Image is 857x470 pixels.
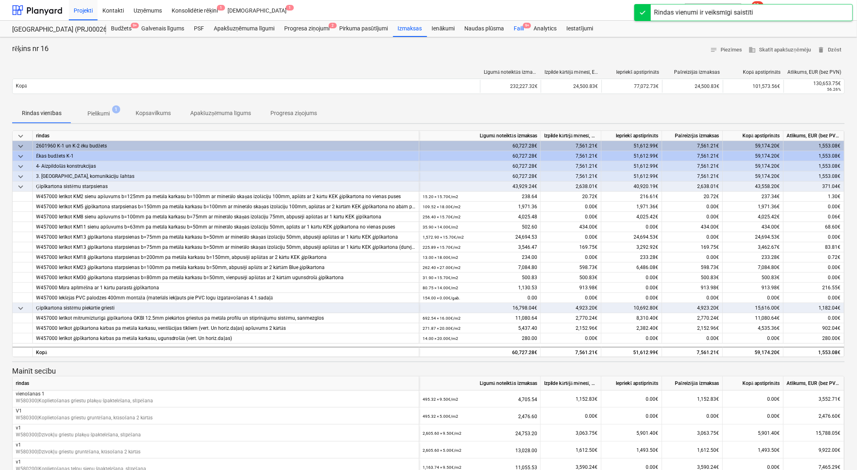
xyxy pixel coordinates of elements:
small: 13.00 × 18.00€ / m2 [423,255,458,260]
div: 1,553.08€ [784,151,844,161]
div: 4,923.20€ [541,303,602,313]
small: 14.00 × 20.00€ / m2 [423,336,458,341]
div: 59,174.20€ [723,347,784,357]
div: 1,553.08€ [787,348,841,358]
div: 0.00€ [787,263,841,273]
div: Chat Widget [817,431,857,470]
div: 0.06€ [787,212,841,222]
small: 495.32 × 5.00€ / m2 [423,414,458,419]
small: 35.90 × 14.00€ / m2 [423,225,458,229]
div: 500.83 [423,273,537,283]
span: Piezīmes [710,45,742,55]
button: Skatīt apakšuzņēmēju [746,44,814,56]
a: PSF [189,21,209,37]
div: 169.75€ [662,242,723,252]
div: 7,561.21€ [662,347,723,357]
p: v1 [16,442,416,449]
p: rēķins nr 16 [12,44,49,53]
div: 4,025.42€ [602,212,662,222]
div: Kopā apstiprināts [723,376,784,391]
div: 0.00€ [541,408,602,425]
div: 7,561.21€ [541,347,602,357]
span: 2 [329,23,337,28]
div: 77,072.73€ [602,80,662,93]
div: 371.04€ [784,182,844,192]
a: Apakšuzņēmuma līgumi [209,21,279,37]
span: 913.98€ [762,285,780,291]
div: Atlikums, EUR (bez PVN) [787,69,842,75]
div: 83.81€ [787,242,841,252]
div: 7,561.21€ [541,171,602,182]
div: 3,292.92€ [602,242,662,252]
div: Analytics [529,21,561,37]
div: rindas [33,131,419,141]
div: 1,493.50€ [602,442,662,459]
div: 60,727.28€ [419,171,541,182]
span: keyboard_arrow_down [16,152,26,161]
div: Kopā [33,347,419,357]
div: 280.00€ [787,333,841,344]
div: 0.00€ [602,273,662,283]
span: 1,971.36€ [758,204,780,209]
span: 7,084.80€ [758,265,780,270]
div: 4,705.54 [423,391,537,408]
div: 0.00€ [602,333,662,344]
a: Iestatījumi [561,21,598,37]
small: 225.89 × 15.70€ / m2 [423,245,461,250]
div: 60,727.28€ [419,151,541,161]
div: 9,922.00€ [787,442,841,459]
small: 692.54 × 16.00€ / m2 [423,316,461,320]
span: W457000 Ierīkot KM23 ģipškartona starpsienas b=100mm pa metāla karkasu b=50mm, abpusēji apšūts ar... [36,265,325,270]
div: 1,553.08€ [784,171,844,182]
small: 2,605.60 × 9.50€ / m2 [423,431,461,436]
div: 3,063.75€ [541,425,602,442]
div: 0.00€ [723,408,784,425]
span: Ģipškartona sistēmu starpsienas [36,184,108,189]
div: Progresa ziņojumi [279,21,334,37]
small: 154.00 × 0.00€ / gab. [423,296,460,300]
div: 434.00€ [662,222,723,232]
div: 7,561.21€ [541,141,602,151]
div: 60,727.28€ [419,347,541,357]
p: W580300 | Dzīvokļu griestu plakņu špaktelēšana, slīpēšana [16,432,416,438]
div: Izpilde kārtējā mēnesī, EUR (bez PVN) [541,131,602,141]
div: 0.00€ [662,293,723,303]
div: 24,500.83€ [662,80,723,93]
small: 256.40 × 15.70€ / m2 [423,215,461,219]
span: 0.00€ [768,295,780,301]
div: 238.64 [423,192,537,202]
div: 3,552.71€ [787,391,841,408]
div: 4,025.48 [423,212,537,222]
span: 0.00€ [768,335,780,341]
div: Pašreizējās izmaksas [662,131,723,141]
span: W457000 Ierīkot KM13 ģipškartona starpsienas b=75mm pa metāla karkasu b=50mm ar minerālo skaņas i... [36,244,428,250]
div: 0.00€ [541,333,602,344]
p: Rindas vienības [22,109,62,117]
div: 0.00€ [541,252,602,263]
div: 232,227.32€ [480,80,541,93]
a: Izmaksas [393,21,427,37]
span: W457000 Ierīkot KM30 ģipškartona starpsienas b=80mm pa metāla karkasu b=50mm, vienpusēji apšūtas ... [36,275,344,280]
small: 1,572.90 × 15.70€ / m2 [423,235,464,239]
span: keyboard_arrow_down [16,182,26,192]
p: v1 [16,425,416,432]
div: 0.00€ [787,273,841,283]
div: 598.73€ [541,263,602,273]
div: 20.72€ [541,192,602,202]
div: Budžets [106,21,136,37]
div: 1,182.04€ [784,303,844,313]
span: 11,080.64€ [755,315,780,321]
div: 0.00€ [541,202,602,212]
div: 902.04€ [787,323,841,333]
div: 7,561.21€ [541,151,602,161]
div: Izpilde kārtējā mēnesī, EUR (bez PVN) [541,376,602,391]
span: 1 [217,5,225,11]
span: keyboard_arrow_down [16,162,26,171]
span: notes [710,46,717,53]
span: 4- Aizpildošās konstrukcijas [36,163,96,169]
div: 8,310.40€ [602,313,662,323]
div: 1,152.83€ [662,391,723,408]
div: Kopā apstiprināts [727,69,781,75]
